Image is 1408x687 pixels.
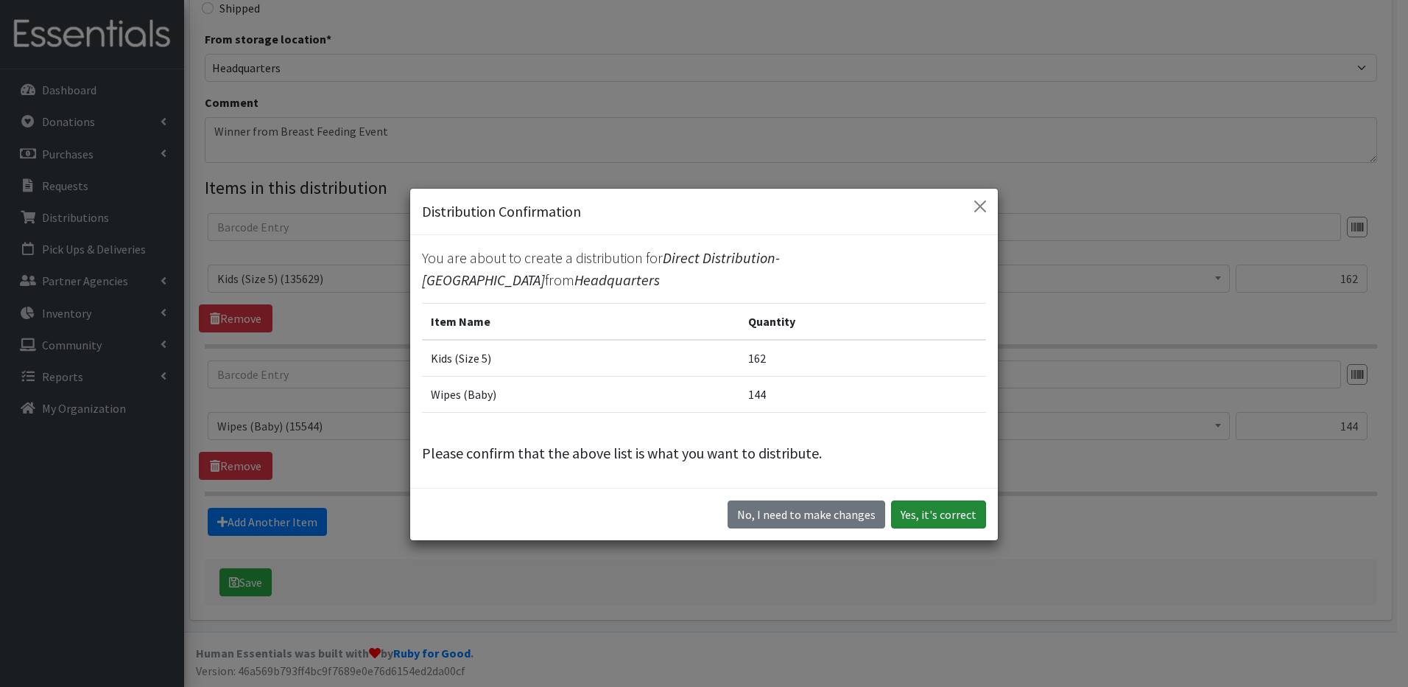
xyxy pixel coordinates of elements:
[422,376,739,412] td: Wipes (Baby)
[422,248,780,289] span: Direct Distribution- [GEOGRAPHIC_DATA]
[739,376,986,412] td: 144
[422,340,739,377] td: Kids (Size 5)
[422,247,986,291] p: You are about to create a distribution for from
[422,303,739,340] th: Item Name
[422,200,581,223] h5: Distribution Confirmation
[574,271,660,289] span: Headquarters
[728,501,885,529] button: No I need to make changes
[739,303,986,340] th: Quantity
[739,340,986,377] td: 162
[968,195,992,218] button: Close
[422,442,986,464] p: Please confirm that the above list is what you want to distribute.
[891,501,986,529] button: Yes, it's correct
